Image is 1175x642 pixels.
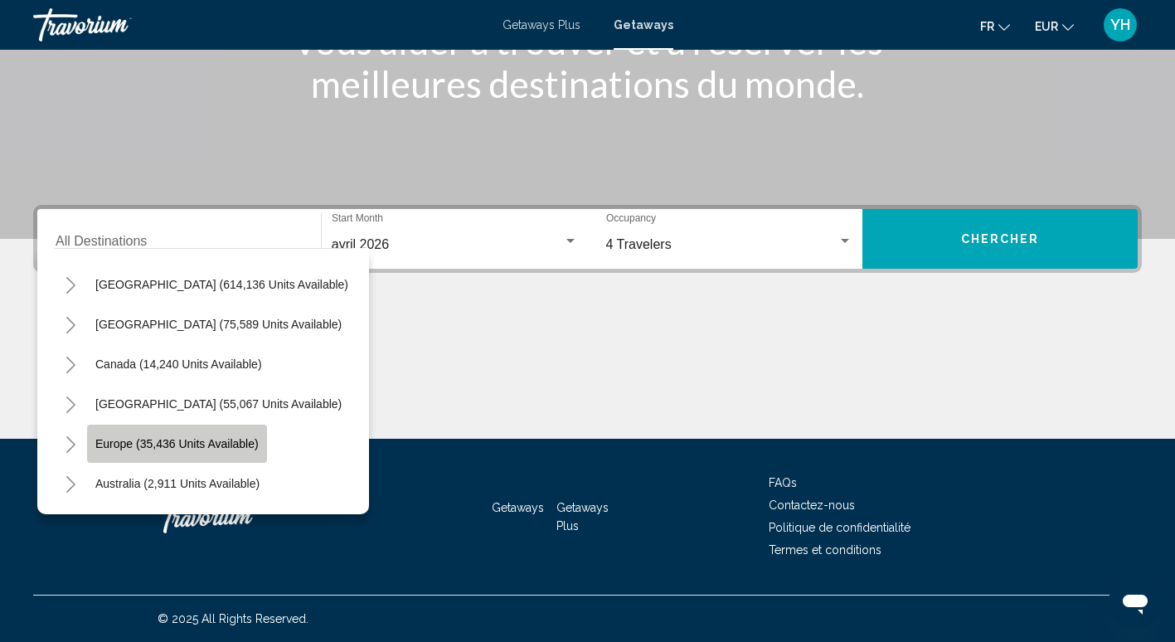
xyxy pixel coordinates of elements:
a: Travorium [158,492,323,542]
span: Australia (2,911 units available) [95,477,260,490]
button: Toggle Australia (2,911 units available) [54,467,87,500]
button: Australia (2,911 units available) [87,464,268,503]
a: Politique de confidentialité [769,521,910,534]
span: Europe (35,436 units available) [95,437,259,450]
div: Search widget [37,209,1138,269]
button: Toggle Canada (14,240 units available) [54,348,87,381]
a: Getaways Plus [503,18,580,32]
span: [GEOGRAPHIC_DATA] (614,136 units available) [95,278,348,291]
a: Contactez-nous [769,499,855,512]
a: Getaways [492,501,544,514]
button: [GEOGRAPHIC_DATA] (614,136 units available) [87,265,357,304]
a: Getaways [614,18,673,32]
span: YH [1110,17,1130,33]
button: Chercher [862,209,1138,269]
span: 4 Travelers [606,237,672,251]
button: Toggle Caribbean & Atlantic Islands (55,067 units available) [54,387,87,421]
span: EUR [1035,20,1058,33]
a: Getaways Plus [556,501,609,533]
button: Toggle Europe (35,436 units available) [54,427,87,460]
span: Chercher [961,233,1040,246]
a: FAQs [769,476,797,489]
button: Change language [980,14,1010,38]
a: Travorium [33,8,486,41]
button: User Menu [1099,7,1142,42]
button: [GEOGRAPHIC_DATA] (75,589 units available) [87,305,350,343]
button: Toggle Mexico (75,589 units available) [54,308,87,341]
h1: Vous aider à trouver et à réserver les meilleures destinations du monde. [277,19,899,105]
span: fr [980,20,994,33]
button: Change currency [1035,14,1074,38]
a: Termes et conditions [769,543,881,557]
button: Canada (14,240 units available) [87,345,270,383]
span: avril 2026 [332,237,389,251]
button: Toggle United States (614,136 units available) [54,268,87,301]
button: Europe (35,436 units available) [87,425,267,463]
span: Canada (14,240 units available) [95,357,262,371]
button: [GEOGRAPHIC_DATA] (55,067 units available) [87,385,350,423]
span: © 2025 All Rights Reserved. [158,612,308,625]
iframe: Bouton de lancement de la fenêtre de messagerie [1109,576,1162,629]
span: [GEOGRAPHIC_DATA] (55,067 units available) [95,397,342,411]
button: South Pacific and [GEOGRAPHIC_DATA] (241 units available) [87,504,428,542]
span: [GEOGRAPHIC_DATA] (75,589 units available) [95,318,342,331]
